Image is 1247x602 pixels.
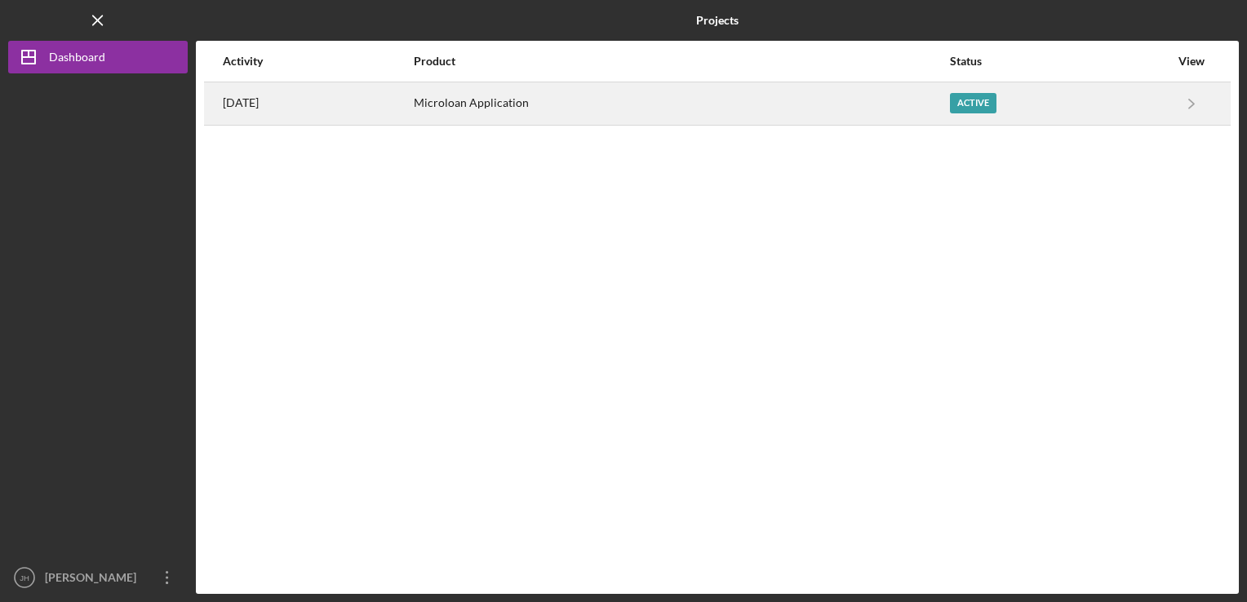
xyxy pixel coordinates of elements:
[950,93,996,113] div: Active
[414,55,948,68] div: Product
[20,573,29,582] text: JH
[950,55,1169,68] div: Status
[414,83,948,124] div: Microloan Application
[41,561,147,598] div: [PERSON_NAME]
[1171,55,1212,68] div: View
[8,561,188,594] button: JH[PERSON_NAME]
[8,41,188,73] button: Dashboard
[696,14,739,27] b: Projects
[49,41,105,77] div: Dashboard
[223,96,259,109] time: 2025-08-14 22:11
[223,55,412,68] div: Activity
